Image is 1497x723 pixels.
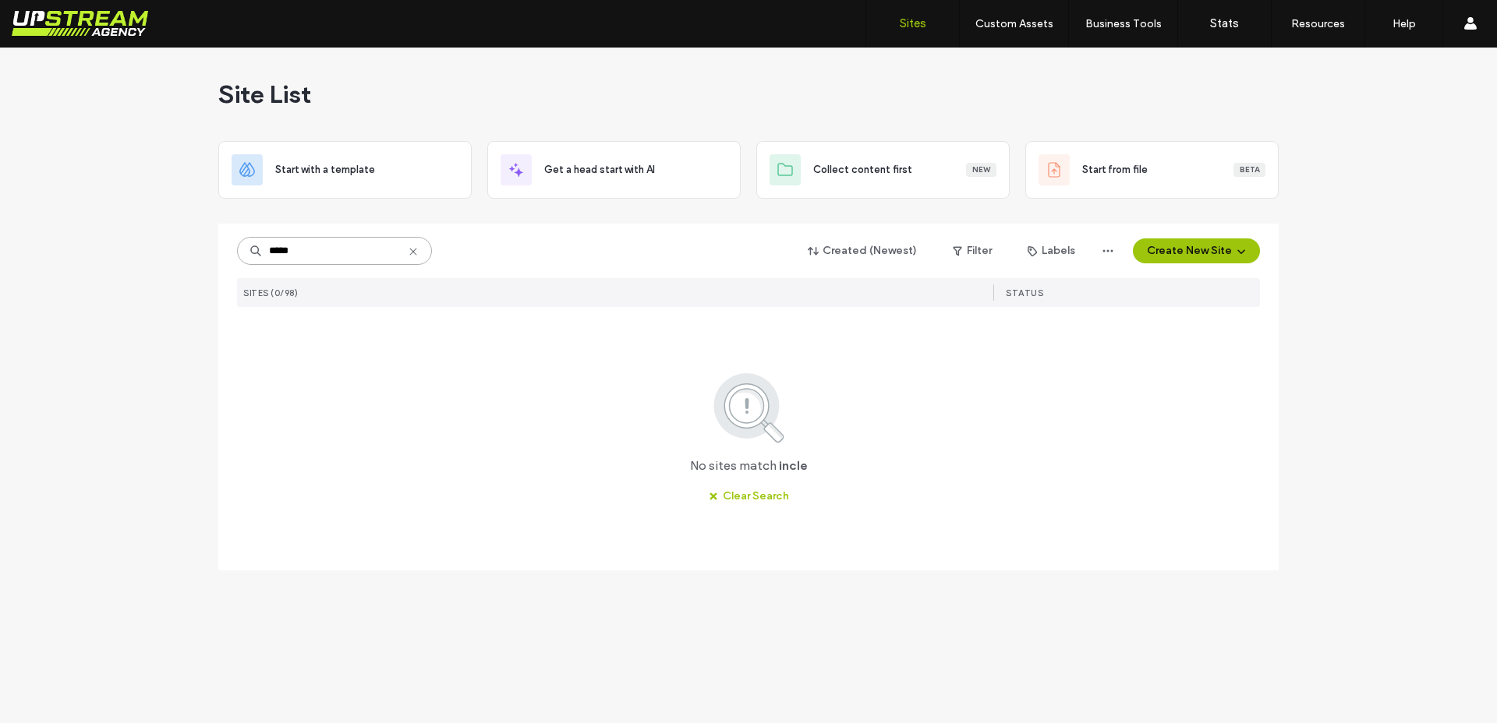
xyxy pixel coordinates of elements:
button: Filter [937,238,1007,263]
img: search.svg [692,370,805,445]
label: Sites [900,16,926,30]
button: Labels [1014,238,1089,263]
span: No sites match [690,457,777,474]
button: Create New Site [1133,238,1260,263]
button: Clear Search [695,484,803,509]
label: Resources [1291,17,1345,30]
span: Collect content first [813,162,912,178]
div: New [966,163,996,177]
span: STATUS [1006,287,1043,298]
span: Start with a template [275,162,375,178]
span: Get a head start with AI [544,162,655,178]
div: Collect content firstNew [756,141,1010,199]
span: incle [779,457,808,474]
div: Get a head start with AI [487,141,741,199]
label: Stats [1210,16,1239,30]
div: Start from fileBeta [1025,141,1279,199]
span: Site List [218,79,311,110]
label: Business Tools [1085,17,1162,30]
label: Help [1393,17,1416,30]
div: Start with a template [218,141,472,199]
span: Help [36,11,68,25]
span: SITES (0/98) [243,287,298,298]
span: Start from file [1082,162,1148,178]
button: Created (Newest) [795,238,931,263]
div: Beta [1233,163,1265,177]
label: Custom Assets [975,17,1053,30]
